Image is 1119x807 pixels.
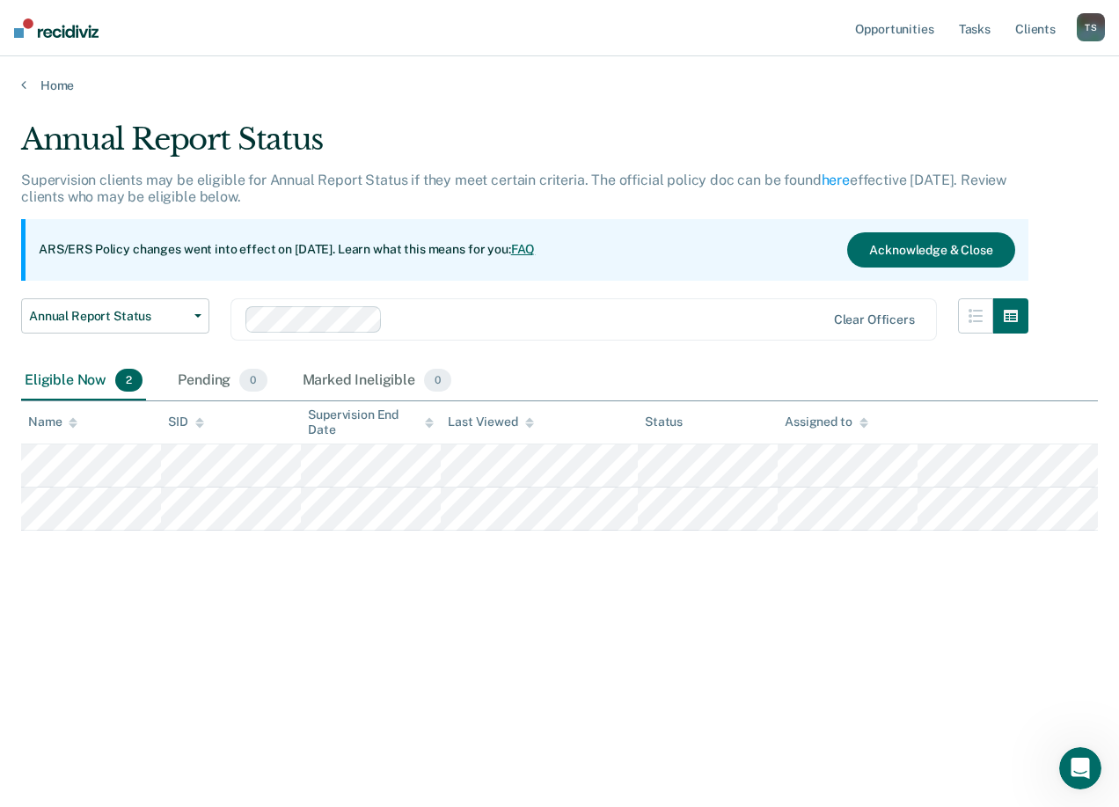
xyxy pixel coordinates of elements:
button: TS [1077,13,1105,41]
div: Clear officers [834,312,915,327]
div: T S [1077,13,1105,41]
button: Annual Report Status [21,298,209,334]
p: ARS/ERS Policy changes went into effect on [DATE]. Learn what this means for you: [39,241,535,259]
div: Marked Ineligible0 [299,362,456,400]
div: Pending0 [174,362,270,400]
span: 0 [239,369,267,392]
div: Eligible Now2 [21,362,146,400]
div: Supervision End Date [308,407,434,437]
iframe: Intercom live chat [1059,747,1101,789]
div: Name [28,415,77,429]
span: 0 [424,369,451,392]
div: Assigned to [785,415,867,429]
img: Recidiviz [14,18,99,38]
div: Annual Report Status [21,121,1028,172]
div: SID [168,415,204,429]
a: Home [21,77,1098,93]
a: FAQ [511,242,536,256]
div: Last Viewed [448,415,533,429]
p: Supervision clients may be eligible for Annual Report Status if they meet certain criteria. The o... [21,172,1006,205]
span: Annual Report Status [29,309,187,324]
div: Status [645,415,683,429]
a: here [822,172,850,188]
button: Acknowledge & Close [847,232,1014,268]
span: 2 [115,369,143,392]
